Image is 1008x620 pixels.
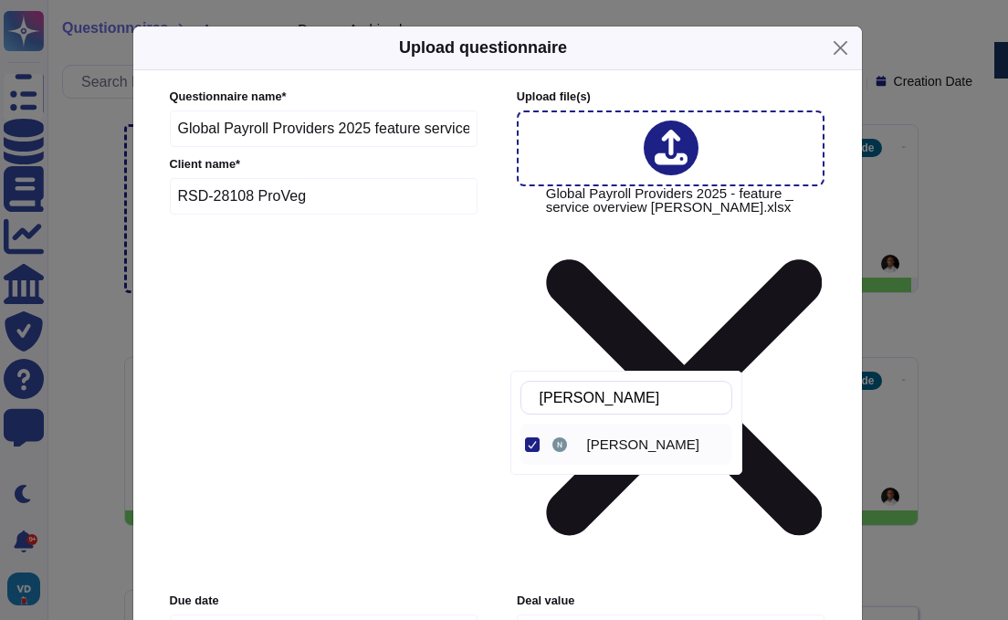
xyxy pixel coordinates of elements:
[530,382,731,414] input: Search by keywords
[170,110,478,147] input: Enter questionnaire name
[170,159,478,171] label: Client name
[170,595,478,607] label: Due date
[552,437,567,452] img: user
[546,186,823,582] span: Global Payroll Providers 2025 - feature _ service overview [PERSON_NAME].xlsx
[517,595,824,607] label: Deal value
[170,91,478,103] label: Questionnaire name
[399,36,567,60] h5: Upload questionnaire
[170,178,478,215] input: Enter company name of the client
[826,34,855,62] button: Close
[549,424,732,465] div: Naveen Kumar
[587,436,725,453] div: Naveen Kumar
[549,434,580,456] div: Naveen Kumar
[517,89,591,103] span: Upload file (s)
[587,436,699,453] span: [PERSON_NAME]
